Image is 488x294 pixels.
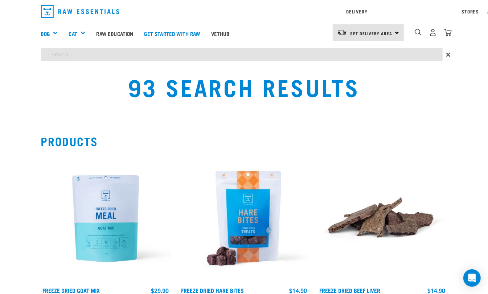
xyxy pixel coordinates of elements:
[69,29,77,38] a: Cat
[429,29,437,36] img: user.png
[41,29,50,38] a: Dog
[462,10,479,13] a: Stores
[444,29,452,36] img: home-icon@2x.png
[350,32,393,35] span: Set Delivery Area
[446,48,451,61] span: ×
[181,289,244,292] a: Freeze Dried Hare Bites
[427,287,445,294] div: $14.90
[139,19,206,48] a: Get started with Raw
[41,153,171,283] img: Raw Essentials Freeze Dried Goat Mix
[41,48,443,61] input: Search...
[463,269,481,287] div: Open Intercom Messenger
[346,10,367,13] a: Delivery
[41,134,447,148] h2: Products
[151,287,169,294] div: $29.90
[319,289,380,292] a: Freeze Dried Beef Liver
[35,2,453,21] nav: dropdown navigation
[289,287,307,294] div: $14.90
[415,29,422,36] img: home-icon-1@2x.png
[317,153,447,283] img: Stack Of Freeze Dried Beef Liver For Pets
[206,19,235,48] a: Vethub
[91,19,139,48] a: Raw Education
[94,73,394,100] h1: 93 Search Results
[179,153,309,283] img: Raw Essentials Freeze Dried Hare Bites
[41,5,119,18] img: Raw Essentials Logo
[337,29,347,36] img: van-moving.png
[43,289,100,292] a: Freeze Dried Goat Mix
